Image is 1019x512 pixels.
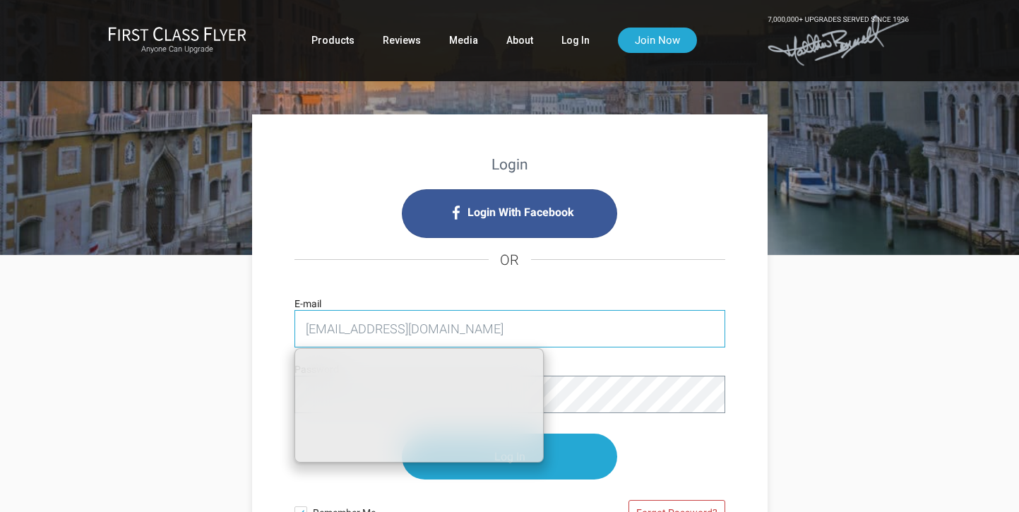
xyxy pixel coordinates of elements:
a: Join Now [618,28,697,53]
a: Media [449,28,478,53]
i: Login with Facebook [402,189,617,238]
img: First Class Flyer [108,26,246,41]
span: Login With Facebook [467,201,574,224]
a: Products [311,28,354,53]
a: About [506,28,533,53]
small: Anyone Can Upgrade [108,44,246,54]
strong: Login [491,156,528,173]
label: E-mail [294,296,321,311]
a: Reviews [383,28,421,53]
a: Log In [561,28,590,53]
a: First Class FlyerAnyone Can Upgrade [108,26,246,54]
h4: OR [294,238,725,282]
